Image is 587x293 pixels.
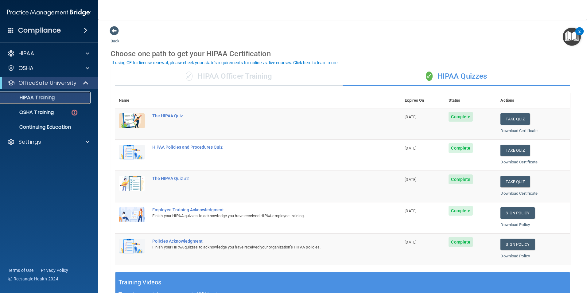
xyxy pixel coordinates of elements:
[8,276,58,282] span: Ⓒ Rectangle Health 2024
[18,64,34,72] p: OSHA
[7,138,89,146] a: Settings
[343,67,570,86] div: HIPAA Quizzes
[401,93,445,108] th: Expires On
[41,267,68,273] a: Privacy Policy
[405,209,416,213] span: [DATE]
[449,206,473,216] span: Complete
[111,61,339,65] div: If using CE for license renewal, please check your state's requirements for online vs. live cours...
[111,60,340,66] button: If using CE for license renewal, please check your state's requirements for online vs. live cours...
[449,174,473,184] span: Complete
[500,254,530,258] a: Download Policy
[119,277,161,288] h5: Training Videos
[8,267,33,273] a: Terms of Use
[500,160,538,164] a: Download Certificate
[18,138,41,146] p: Settings
[115,93,149,108] th: Name
[18,50,34,57] p: HIPAA
[405,177,416,182] span: [DATE]
[111,45,575,63] div: Choose one path to get your HIPAA Certification
[405,146,416,150] span: [DATE]
[111,31,119,43] a: Back
[405,240,416,244] span: [DATE]
[7,50,89,57] a: HIPAA
[500,128,538,133] a: Download Certificate
[115,67,343,86] div: HIPAA Officer Training
[152,212,370,220] div: Finish your HIPAA quizzes to acknowledge you have received HIPAA employee training.
[500,145,530,156] button: Take Quiz
[18,26,61,35] h4: Compliance
[500,239,535,250] a: Sign Policy
[4,109,54,115] p: OSHA Training
[578,31,581,39] div: 2
[152,145,370,150] div: HIPAA Policies and Procedures Quiz
[71,109,78,116] img: danger-circle.6113f641.png
[449,112,473,122] span: Complete
[4,124,88,130] p: Continuing Education
[7,64,89,72] a: OSHA
[500,113,530,125] button: Take Quiz
[7,79,89,87] a: OfficeSafe University
[152,176,370,181] div: The HIPAA Quiz #2
[449,143,473,153] span: Complete
[152,113,370,118] div: The HIPAA Quiz
[449,237,473,247] span: Complete
[405,115,416,119] span: [DATE]
[500,222,530,227] a: Download Policy
[563,28,581,46] button: Open Resource Center, 2 new notifications
[500,207,535,219] a: Sign Policy
[152,244,370,251] div: Finish your HIPAA quizzes to acknowledge you have received your organization’s HIPAA policies.
[445,93,497,108] th: Status
[500,191,538,196] a: Download Certificate
[18,79,76,87] p: OfficeSafe University
[152,239,370,244] div: Policies Acknowledgment
[186,72,192,81] span: ✓
[426,72,433,81] span: ✓
[500,176,530,187] button: Take Quiz
[4,95,55,101] p: HIPAA Training
[7,6,91,19] img: PMB logo
[497,93,570,108] th: Actions
[152,207,370,212] div: Employee Training Acknowledgment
